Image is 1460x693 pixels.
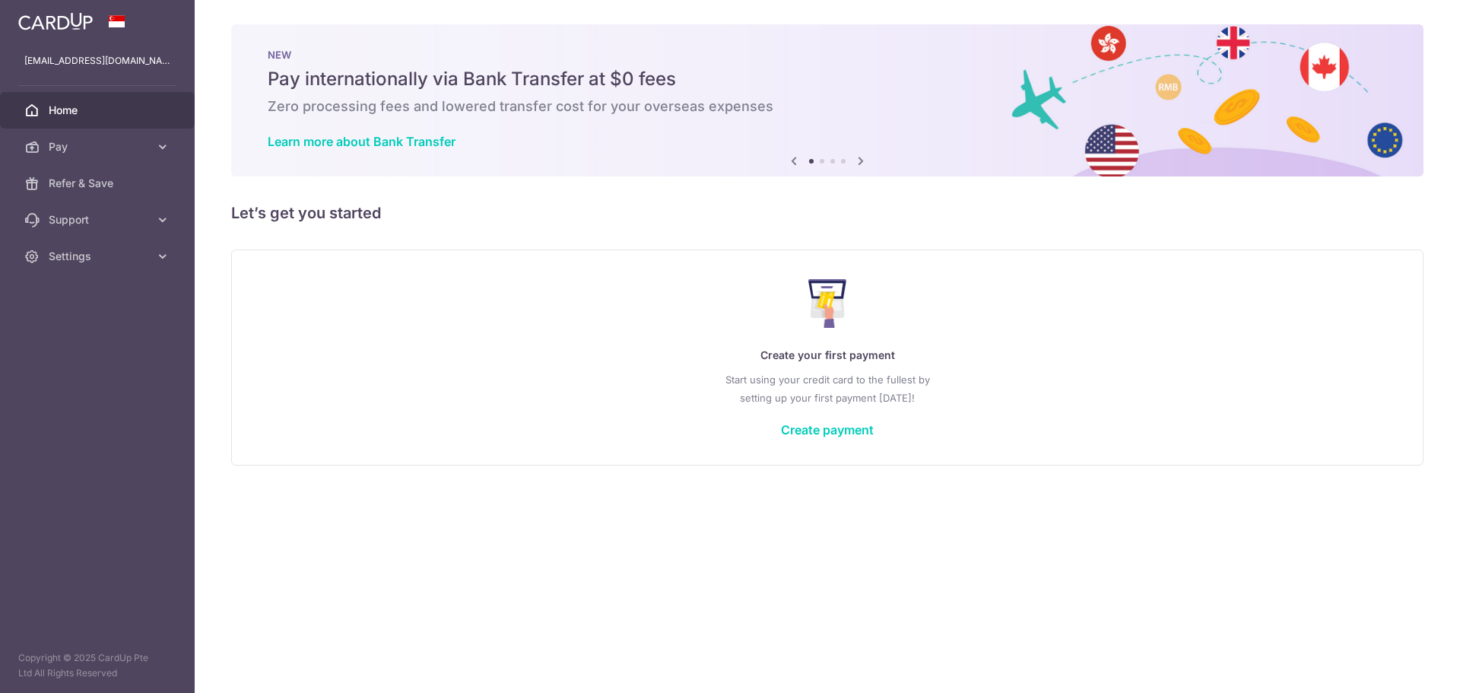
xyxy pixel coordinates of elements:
img: Make Payment [808,279,847,328]
h6: Zero processing fees and lowered transfer cost for your overseas expenses [268,97,1387,116]
p: NEW [268,49,1387,61]
p: [EMAIL_ADDRESS][DOMAIN_NAME] [24,53,170,68]
span: Refer & Save [49,176,149,191]
span: Settings [49,249,149,264]
p: Create your first payment [262,346,1392,364]
p: Start using your credit card to the fullest by setting up your first payment [DATE]! [262,370,1392,407]
span: Pay [49,139,149,154]
span: Support [49,212,149,227]
span: Home [49,103,149,118]
img: Bank transfer banner [231,24,1423,176]
img: CardUp [18,12,93,30]
a: Create payment [781,422,874,437]
h5: Let’s get you started [231,201,1423,225]
h5: Pay internationally via Bank Transfer at $0 fees [268,67,1387,91]
a: Learn more about Bank Transfer [268,134,455,149]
